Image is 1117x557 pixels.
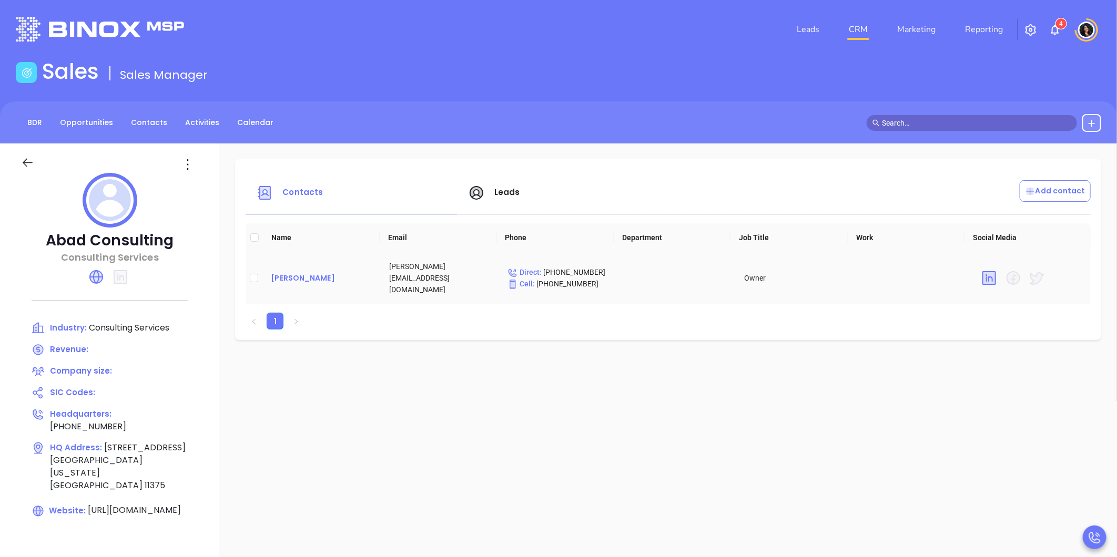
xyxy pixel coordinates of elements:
[32,505,86,516] span: Website:
[497,223,614,252] th: Phone
[964,223,1081,252] th: Social Media
[893,19,940,40] a: Marketing
[288,313,304,329] li: Next Page
[42,59,99,84] h1: Sales
[961,19,1007,40] a: Reporting
[50,408,111,419] span: Headquarters:
[736,252,854,304] td: Owner
[21,231,198,250] p: Abad Consulting
[88,504,181,517] span: [URL][DOMAIN_NAME]
[494,187,520,198] span: Leads
[381,252,499,304] td: [PERSON_NAME][EMAIL_ADDRESS][DOMAIN_NAME]
[1060,20,1063,27] span: 4
[267,313,283,329] li: 1
[83,173,137,228] img: profile logo
[1078,22,1095,38] img: user
[845,19,872,40] a: CRM
[872,119,880,127] span: search
[730,223,847,252] th: Job Title
[16,17,184,42] img: logo
[246,313,262,329] li: Previous Page
[271,272,372,284] a: [PERSON_NAME]
[50,441,186,491] span: [STREET_ADDRESS] [GEOGRAPHIC_DATA] [US_STATE] [GEOGRAPHIC_DATA] 11375
[50,420,126,432] span: [PHONE_NUMBER]
[120,67,208,83] span: Sales Manager
[1024,24,1037,36] img: iconSetting
[848,223,964,252] th: Work
[50,344,88,355] span: Revenue:
[246,313,262,329] button: left
[21,250,198,264] p: Consulting Services
[50,442,102,453] span: HQ Address:
[507,268,542,276] span: Direct :
[50,387,95,398] span: SIC Codes:
[50,322,87,333] span: Industry:
[882,117,1071,129] input: Search…
[231,114,280,131] a: Calendar
[507,280,535,288] span: Cell :
[54,114,119,131] a: Opportunities
[1049,24,1061,36] img: iconNotification
[125,114,174,131] a: Contacts
[793,19,824,40] a: Leads
[1056,18,1067,29] sup: 4
[179,114,226,131] a: Activities
[89,322,169,334] span: Consulting Services
[507,278,609,290] p: [PHONE_NUMBER]
[1025,185,1085,197] p: Add contact
[507,266,609,278] p: [PHONE_NUMBER]
[263,223,380,252] th: Name
[614,223,730,252] th: Department
[293,318,299,325] span: right
[21,114,48,131] a: BDR
[282,187,323,198] span: Contacts
[267,313,283,329] a: 1
[380,223,496,252] th: Email
[288,313,304,329] button: right
[251,318,257,325] span: left
[50,365,112,376] span: Company size:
